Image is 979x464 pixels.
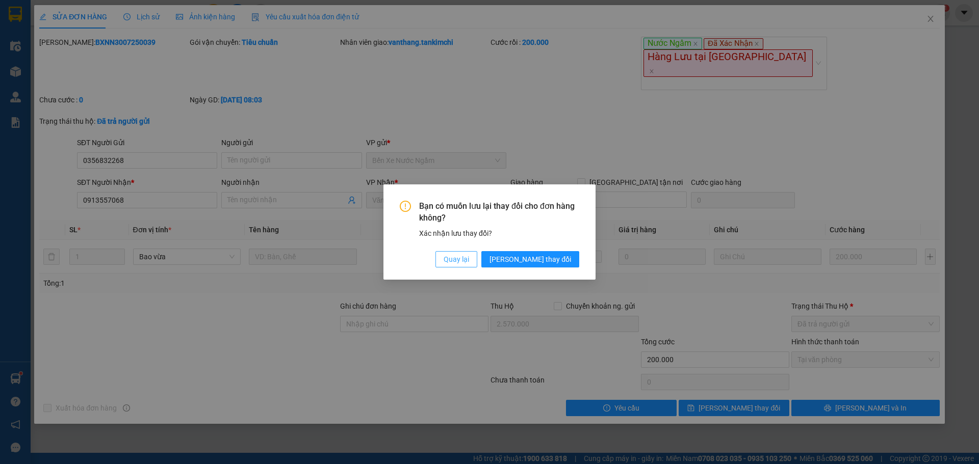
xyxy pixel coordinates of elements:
span: exclamation-circle [400,201,411,212]
button: [PERSON_NAME] thay đổi [481,251,579,267]
button: Quay lại [435,251,477,267]
div: Xác nhận lưu thay đổi? [419,228,579,239]
span: Quay lại [444,254,469,265]
span: Bạn có muốn lưu lại thay đổi cho đơn hàng không? [419,201,579,224]
span: [PERSON_NAME] thay đổi [489,254,571,265]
